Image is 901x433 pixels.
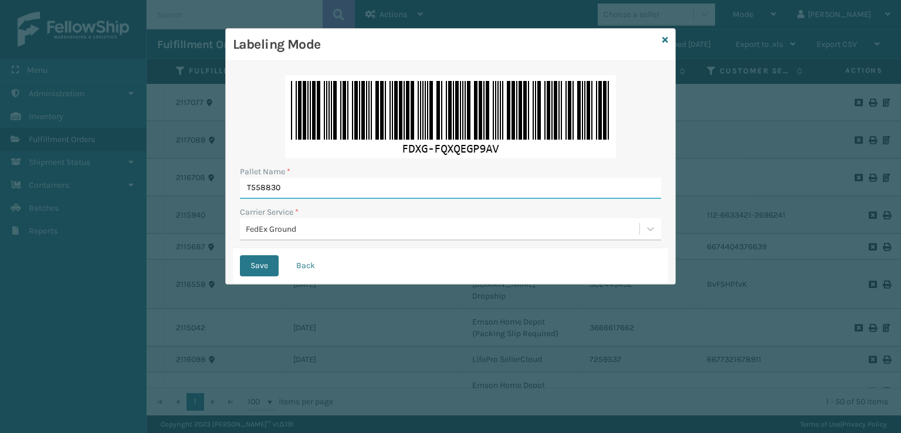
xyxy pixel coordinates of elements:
h3: Labeling Mode [233,36,658,53]
label: Carrier Service [240,206,299,218]
button: Save [240,255,279,276]
label: Pallet Name [240,165,290,178]
button: Back [286,255,326,276]
img: rP4FKAAAAAZJREFUAwDXG6BqHvKScAAAAABJRU5ErkJggg== [285,75,616,158]
div: FedEx Ground [246,223,641,235]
